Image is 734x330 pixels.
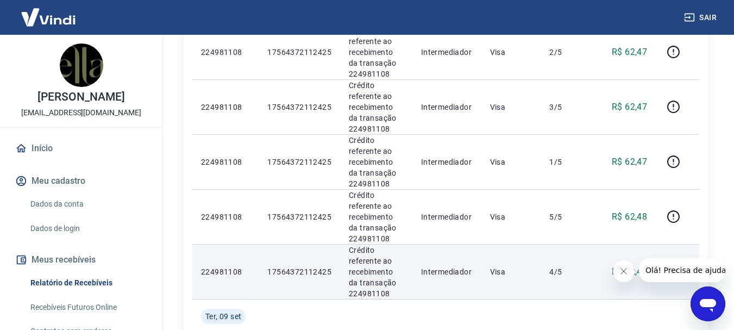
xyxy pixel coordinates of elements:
[490,157,532,167] p: Visa
[201,102,250,113] p: 224981108
[490,266,532,277] p: Visa
[490,102,532,113] p: Visa
[612,210,647,223] p: R$ 62,48
[549,47,581,58] p: 2/5
[612,46,647,59] p: R$ 62,47
[13,136,149,160] a: Início
[267,211,331,222] p: 17564372112425
[13,1,84,34] img: Vindi
[201,266,250,277] p: 224981108
[13,169,149,193] button: Meu cadastro
[201,211,250,222] p: 224981108
[26,217,149,240] a: Dados de login
[267,102,331,113] p: 17564372112425
[421,47,473,58] p: Intermediador
[421,157,473,167] p: Intermediador
[201,47,250,58] p: 224981108
[7,8,91,16] span: Olá! Precisa de ajuda?
[26,272,149,294] a: Relatório de Recebíveis
[490,211,532,222] p: Visa
[267,266,331,277] p: 17564372112425
[21,107,141,119] p: [EMAIL_ADDRESS][DOMAIN_NAME]
[612,265,647,278] p: R$ 62,47
[549,266,581,277] p: 4/5
[682,8,721,28] button: Sair
[691,287,725,321] iframe: Botão para abrir a janela de mensagens
[490,47,532,58] p: Visa
[613,260,635,282] iframe: Fechar mensagem
[205,311,241,322] span: Ter, 09 set
[549,102,581,113] p: 3/5
[349,25,404,79] p: Crédito referente ao recebimento da transação 224981108
[26,193,149,215] a: Dados da conta
[267,157,331,167] p: 17564372112425
[421,211,473,222] p: Intermediador
[349,135,404,189] p: Crédito referente ao recebimento da transação 224981108
[549,157,581,167] p: 1/5
[267,47,331,58] p: 17564372112425
[612,155,647,169] p: R$ 62,47
[201,157,250,167] p: 224981108
[549,211,581,222] p: 5/5
[26,296,149,319] a: Recebíveis Futuros Online
[421,266,473,277] p: Intermediador
[349,80,404,134] p: Crédito referente ao recebimento da transação 224981108
[349,190,404,244] p: Crédito referente ao recebimento da transação 224981108
[37,91,124,103] p: [PERSON_NAME]
[639,258,725,282] iframe: Mensagem da empresa
[13,248,149,272] button: Meus recebíveis
[421,102,473,113] p: Intermediador
[60,43,103,87] img: 5e24a6e3-9fc3-4a65-828d-630295013149.jpeg
[349,245,404,299] p: Crédito referente ao recebimento da transação 224981108
[612,101,647,114] p: R$ 62,47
